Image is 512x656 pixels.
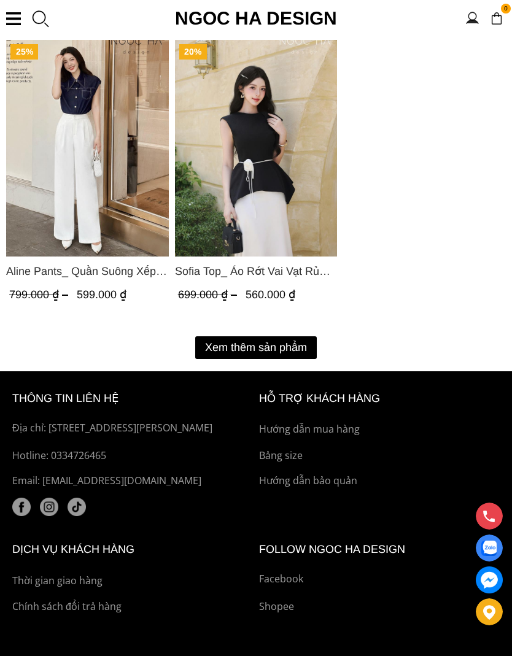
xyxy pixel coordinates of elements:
[12,473,253,489] p: Email: [EMAIL_ADDRESS][DOMAIN_NAME]
[6,40,169,257] img: Aline Pants_ Quần Suông Xếp Ly Mềm Q063
[6,263,169,280] a: Link to Aline Pants_ Quần Suông Xếp Ly Mềm Q063
[12,390,253,407] h6: thông tin liên hệ
[175,40,338,257] a: Product image - Sofia Top_ Áo Rớt Vai Vạt Rủ Màu Đỏ A428
[6,263,169,280] span: Aline Pants_ Quần Suông Xếp Ly Mềm Q063
[175,263,338,280] a: Link to Sofia Top_ Áo Rớt Vai Vạt Rủ Màu Đỏ A428
[12,420,253,436] p: Địa chỉ: [STREET_ADDRESS][PERSON_NAME]
[77,288,126,301] span: 599.000 ₫
[164,4,348,33] a: Ngoc Ha Design
[259,541,500,558] h6: Follow ngoc ha Design
[68,498,86,516] a: tiktok
[9,288,71,301] span: 799.000 ₫
[259,473,500,489] a: Hướng dẫn bảo quản
[259,390,500,407] h6: hỗ trợ khách hàng
[195,336,317,359] button: Xem thêm sản phẩm
[481,541,497,556] img: Display image
[12,498,31,516] a: facebook (1)
[12,599,253,615] a: Chính sách đổi trả hàng
[476,566,503,593] a: messenger
[12,573,253,589] a: Thời gian giao hàng
[259,571,500,587] a: Facebook
[501,4,511,14] span: 0
[259,422,500,438] a: Hướng dẫn mua hàng
[40,498,58,516] img: instagram
[476,534,503,561] a: Display image
[259,599,500,615] a: Shopee
[490,12,503,25] img: img-CART-ICON-ksit0nf1
[6,40,169,257] a: Product image - Aline Pants_ Quần Suông Xếp Ly Mềm Q063
[12,448,253,464] a: Hotline: 0334726465
[12,541,253,558] h6: Dịch vụ khách hàng
[175,263,338,280] span: Sofia Top_ Áo Rớt Vai Vạt Rủ Màu Đỏ A428
[178,288,240,301] span: 699.000 ₫
[175,40,338,257] img: Sofia Top_ Áo Rớt Vai Vạt Rủ Màu Đỏ A428
[246,288,295,301] span: 560.000 ₫
[259,448,500,464] a: Bảng size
